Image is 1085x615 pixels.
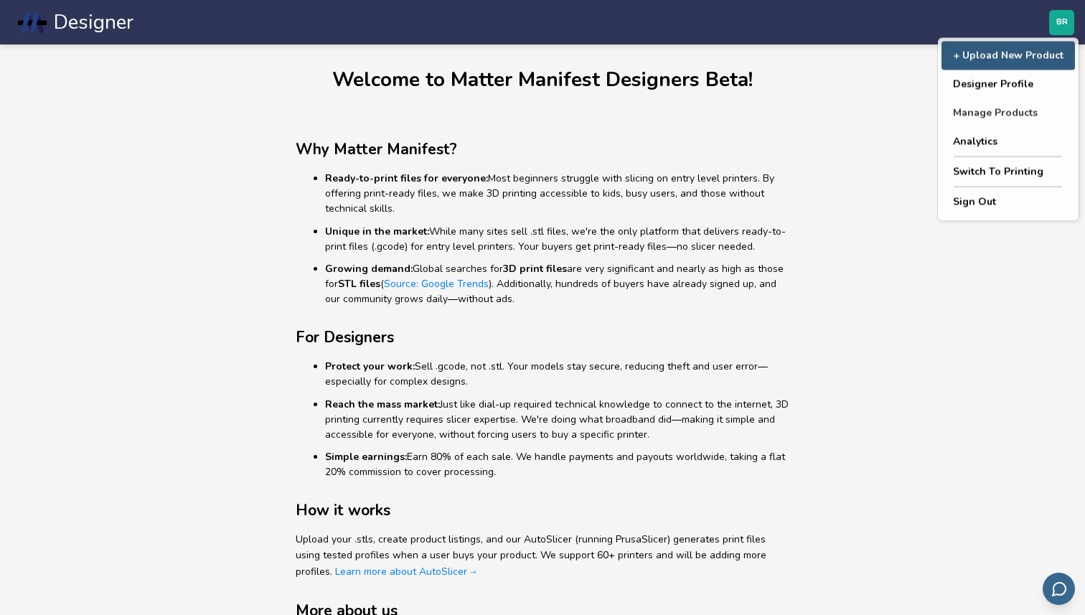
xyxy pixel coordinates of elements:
[941,128,1075,156] button: Analytics
[941,42,1075,70] button: + Upload New Product
[941,99,1075,128] button: Manage Products
[1049,10,1074,35] button: BR
[941,70,1075,99] button: Designer Profile
[941,188,1075,217] button: Sign Out
[941,158,1075,187] button: Switch To Printing
[938,38,1079,221] div: BR
[1056,18,1068,27] span: BR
